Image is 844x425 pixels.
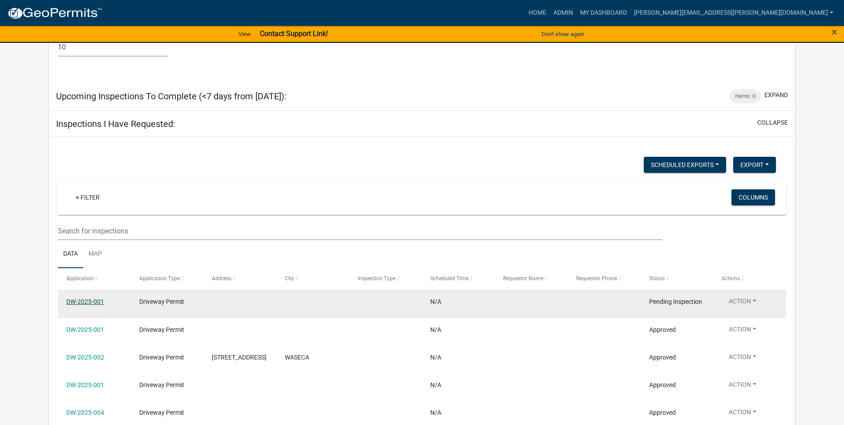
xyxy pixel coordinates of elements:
a: View [235,27,254,41]
span: Approved [649,381,676,388]
span: Driveway Permit [139,354,184,361]
button: Close [832,27,837,37]
span: Pending Inspection [649,298,702,305]
a: + Filter [69,189,107,205]
span: N/A [430,298,441,305]
button: Scheduled Exports [644,157,726,173]
span: Requestor Phone [576,275,617,282]
datatable-header-cell: Address [203,268,276,290]
button: Action [722,408,763,421]
datatable-header-cell: Status [640,268,713,290]
span: Address [212,275,231,282]
span: Requestor Name [503,275,543,282]
span: Driveway Permit [139,409,184,416]
datatable-header-cell: Requestor Phone [568,268,641,290]
datatable-header-cell: City [276,268,349,290]
datatable-header-cell: Requestor Name [495,268,568,290]
span: N/A [430,326,441,333]
span: WASECA [285,354,309,361]
h5: Inspections I Have Requested: [56,119,175,129]
a: Map [83,240,107,269]
a: Home [525,4,550,21]
a: DW-2025-001 [66,298,104,305]
span: Inspection Type [358,275,396,282]
span: City [285,275,294,282]
button: Action [722,325,763,338]
span: Driveway Permit [139,381,184,388]
button: Don't show again [538,27,588,41]
datatable-header-cell: Scheduled Time [422,268,495,290]
a: DW-2025-004 [66,409,104,416]
span: Scheduled Time [430,275,468,282]
button: Export [733,157,776,173]
button: Action [722,297,763,310]
datatable-header-cell: Application [58,268,131,290]
a: Admin [550,4,577,21]
span: Application [66,275,94,282]
button: Action [722,352,763,365]
h5: Upcoming Inspections To Complete (<7 days from [DATE]): [56,91,287,102]
span: N/A [430,409,441,416]
button: Columns [731,189,775,205]
a: DW-2025-001 [66,381,104,388]
strong: Contact Support Link! [260,29,328,38]
span: Approved [649,409,676,416]
button: collapse [757,118,788,127]
datatable-header-cell: Inspection Type [349,268,422,290]
span: Approved [649,326,676,333]
a: [PERSON_NAME][EMAIL_ADDRESS][PERSON_NAME][DOMAIN_NAME] [630,4,837,21]
a: Data [58,240,83,269]
div: Items: 0 [730,89,761,103]
span: Status [649,275,665,282]
datatable-header-cell: Application Type [131,268,204,290]
a: DW-2025-001 [66,326,104,333]
span: Approved [649,354,676,361]
span: Actions [722,275,740,282]
input: Search for inspections [58,222,662,240]
span: N/A [430,381,441,388]
button: Action [722,380,763,393]
datatable-header-cell: Actions [713,268,786,290]
span: N/A [430,354,441,361]
span: Application Type [139,275,180,282]
button: expand [764,90,788,100]
span: Driveway Permit [139,326,184,333]
span: Driveway Permit [139,298,184,305]
a: DW-2025-002 [66,354,104,361]
a: My Dashboard [577,4,630,21]
span: 35969 175TH ST [212,354,267,361]
span: × [832,26,837,38]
